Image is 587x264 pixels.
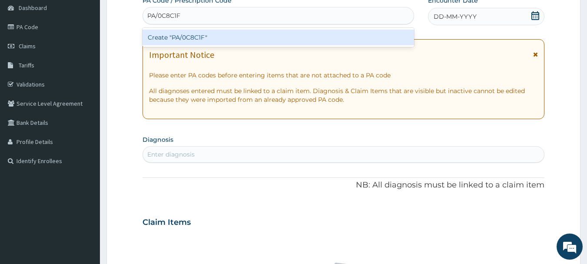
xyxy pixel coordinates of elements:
[143,30,415,45] div: Create "PA/0C8C1F"
[147,150,195,159] div: Enter diagnosis
[50,77,120,165] span: We're online!
[19,61,34,69] span: Tariffs
[149,71,538,80] p: Please enter PA codes before entering items that are not attached to a PA code
[19,4,47,12] span: Dashboard
[143,218,191,227] h3: Claim Items
[434,12,477,21] span: DD-MM-YYYY
[19,42,36,50] span: Claims
[45,49,146,60] div: Chat with us now
[143,135,173,144] label: Diagnosis
[143,180,545,191] p: NB: All diagnosis must be linked to a claim item
[4,174,166,204] textarea: Type your message and hit 'Enter'
[149,50,214,60] h1: Important Notice
[16,43,35,65] img: d_794563401_company_1708531726252_794563401
[149,87,538,104] p: All diagnoses entered must be linked to a claim item. Diagnosis & Claim Items that are visible bu...
[143,4,163,25] div: Minimize live chat window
